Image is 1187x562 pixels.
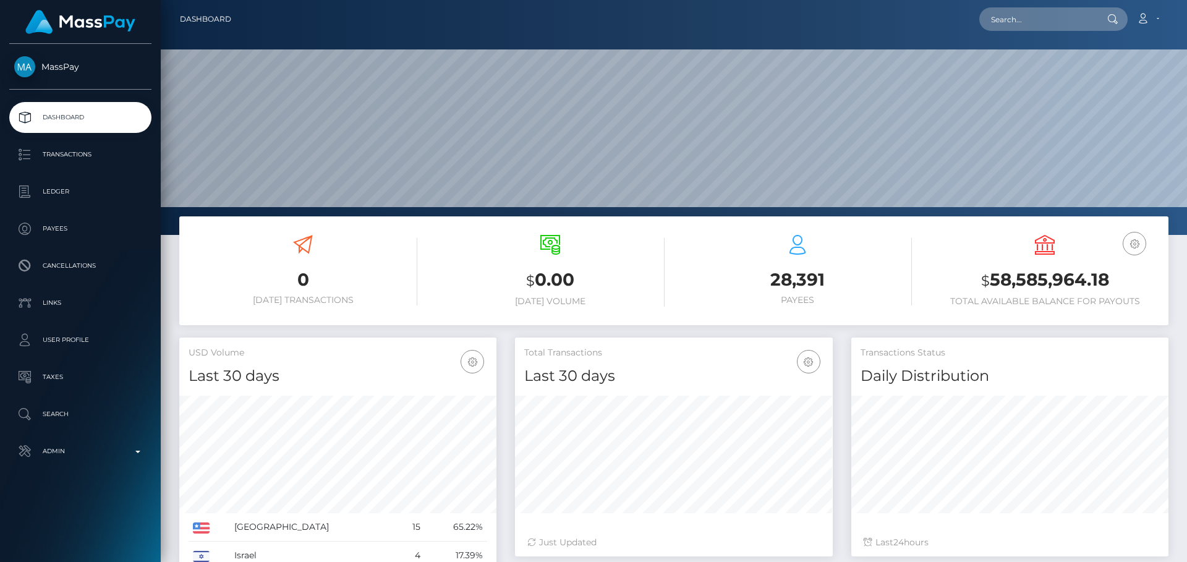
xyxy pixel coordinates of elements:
[861,365,1159,387] h4: Daily Distribution
[14,331,147,349] p: User Profile
[9,139,151,170] a: Transactions
[683,295,912,305] h6: Payees
[9,287,151,318] a: Links
[14,56,35,77] img: MassPay
[425,513,487,542] td: 65.22%
[14,294,147,312] p: Links
[9,399,151,430] a: Search
[189,295,417,305] h6: [DATE] Transactions
[193,551,210,562] img: IL.png
[14,145,147,164] p: Transactions
[14,442,147,461] p: Admin
[979,7,1096,31] input: Search...
[683,268,912,292] h3: 28,391
[864,536,1156,549] div: Last hours
[9,362,151,393] a: Taxes
[14,108,147,127] p: Dashboard
[230,513,398,542] td: [GEOGRAPHIC_DATA]
[524,347,823,359] h5: Total Transactions
[9,250,151,281] a: Cancellations
[436,268,665,293] h3: 0.00
[14,257,147,275] p: Cancellations
[14,368,147,386] p: Taxes
[189,268,417,292] h3: 0
[930,268,1159,293] h3: 58,585,964.18
[524,365,823,387] h4: Last 30 days
[861,347,1159,359] h5: Transactions Status
[189,347,487,359] h5: USD Volume
[930,296,1159,307] h6: Total Available Balance for Payouts
[527,536,820,549] div: Just Updated
[9,436,151,467] a: Admin
[189,365,487,387] h4: Last 30 days
[9,213,151,244] a: Payees
[9,102,151,133] a: Dashboard
[14,405,147,424] p: Search
[893,537,904,548] span: 24
[981,272,990,289] small: $
[14,219,147,238] p: Payees
[25,10,135,34] img: MassPay Logo
[436,296,665,307] h6: [DATE] Volume
[14,182,147,201] p: Ledger
[193,522,210,534] img: US.png
[9,176,151,207] a: Ledger
[9,325,151,356] a: User Profile
[180,6,231,32] a: Dashboard
[9,61,151,72] span: MassPay
[526,272,535,289] small: $
[398,513,425,542] td: 15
